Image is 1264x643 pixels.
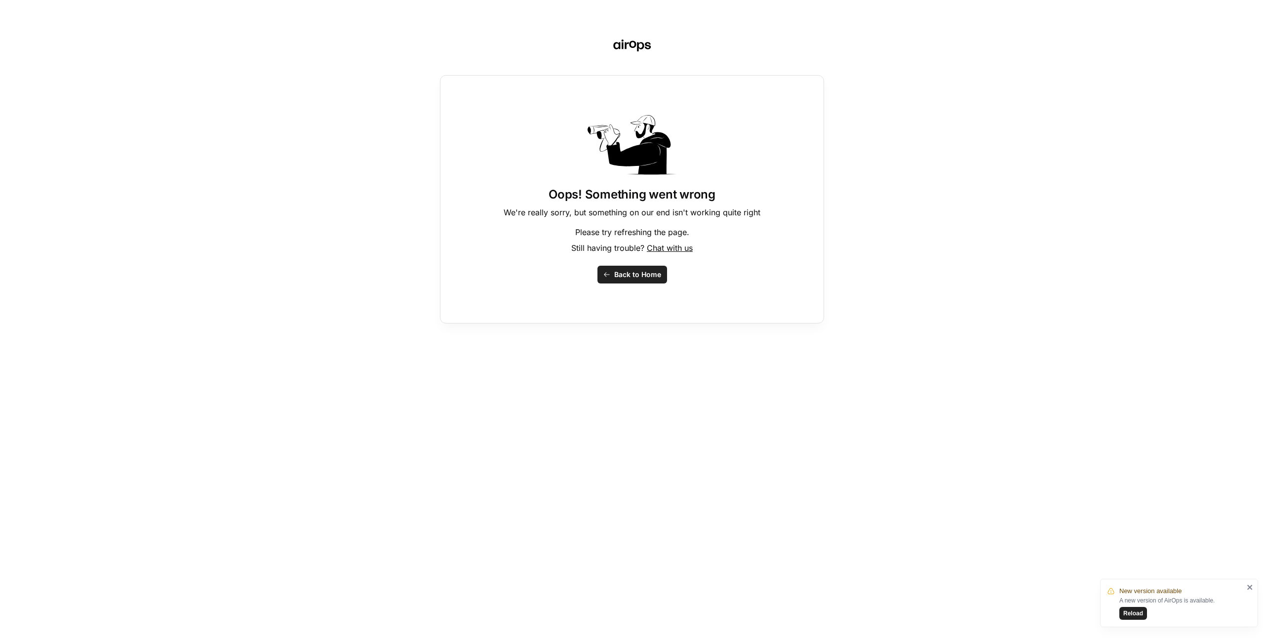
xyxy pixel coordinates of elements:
p: We're really sorry, but something on our end isn't working quite right [504,206,760,218]
p: Still having trouble? [571,242,693,254]
button: Reload [1119,607,1147,620]
span: Chat with us [647,243,693,253]
h1: Oops! Something went wrong [549,187,715,202]
div: A new version of AirOps is available. [1119,596,1244,620]
span: Back to Home [614,270,661,280]
p: Please try refreshing the page. [575,226,689,238]
button: Back to Home [597,266,667,283]
span: Reload [1123,609,1143,618]
button: close [1247,583,1254,591]
span: New version available [1119,586,1182,596]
